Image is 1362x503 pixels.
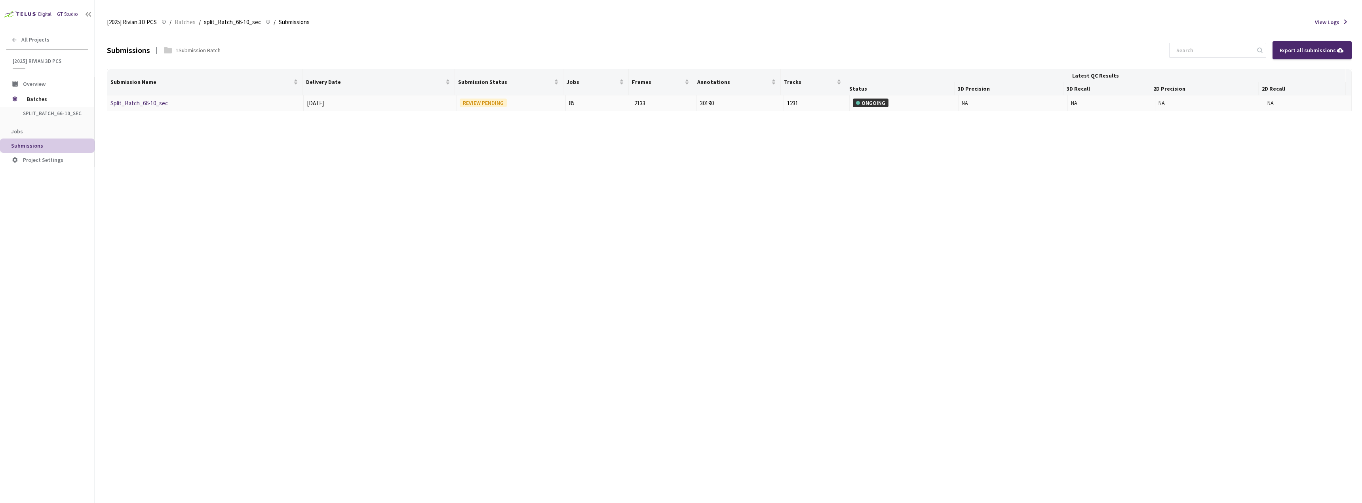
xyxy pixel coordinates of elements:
div: NA [1267,99,1348,107]
th: Annotations [694,69,781,95]
span: Tracks [784,79,835,85]
div: 30190 [700,99,781,108]
span: Delivery Date [306,79,444,85]
li: / [199,17,201,27]
div: 85 [569,99,628,108]
span: Submission Name [110,79,292,85]
span: Overview [23,80,46,87]
div: 2133 [634,99,693,108]
span: Project Settings [23,156,63,163]
div: NA [962,99,1064,107]
span: Submission Status [458,79,552,85]
th: 3D Recall [1063,82,1151,95]
th: Status [846,82,955,95]
div: GT Studio [57,10,78,18]
th: 2D Precision [1150,82,1259,95]
span: split_Batch_66-10_sec [23,110,82,117]
th: Jobs [563,69,629,95]
span: Jobs [567,79,618,85]
th: 3D Precision [955,82,1063,95]
th: Tracks [781,69,846,95]
div: [DATE] [307,99,453,108]
th: 2D Recall [1259,82,1346,95]
a: Split_Batch_66-10_sec [110,99,168,107]
input: Search [1172,43,1256,57]
span: [2025] Rivian 3D PCS [107,17,157,27]
div: 1 Submission Batch [176,46,221,55]
span: All Projects [21,36,49,43]
div: NA [1158,99,1261,107]
th: Delivery Date [303,69,455,95]
span: Batches [175,17,196,27]
div: NA [1071,99,1152,107]
span: Annotations [697,79,770,85]
span: Jobs [11,128,23,135]
span: Submissions [11,142,43,149]
a: Batches [173,17,197,26]
div: REVIEW PENDING [460,99,507,107]
th: Frames [629,69,694,95]
span: View Logs [1315,18,1339,27]
th: Submission Status [455,69,563,95]
span: split_Batch_66-10_sec [204,17,261,27]
span: Frames [632,79,683,85]
div: Export all submissions [1280,46,1345,55]
li: / [169,17,171,27]
span: Submissions [279,17,310,27]
div: ONGOING [853,99,888,107]
span: Batches [27,91,81,107]
div: Submissions [107,44,150,56]
span: [2025] Rivian 3D PCS [13,58,84,65]
th: Submission Name [107,69,303,95]
li: / [274,17,276,27]
div: 1231 [787,99,846,108]
th: Latest QC Results [846,69,1346,82]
